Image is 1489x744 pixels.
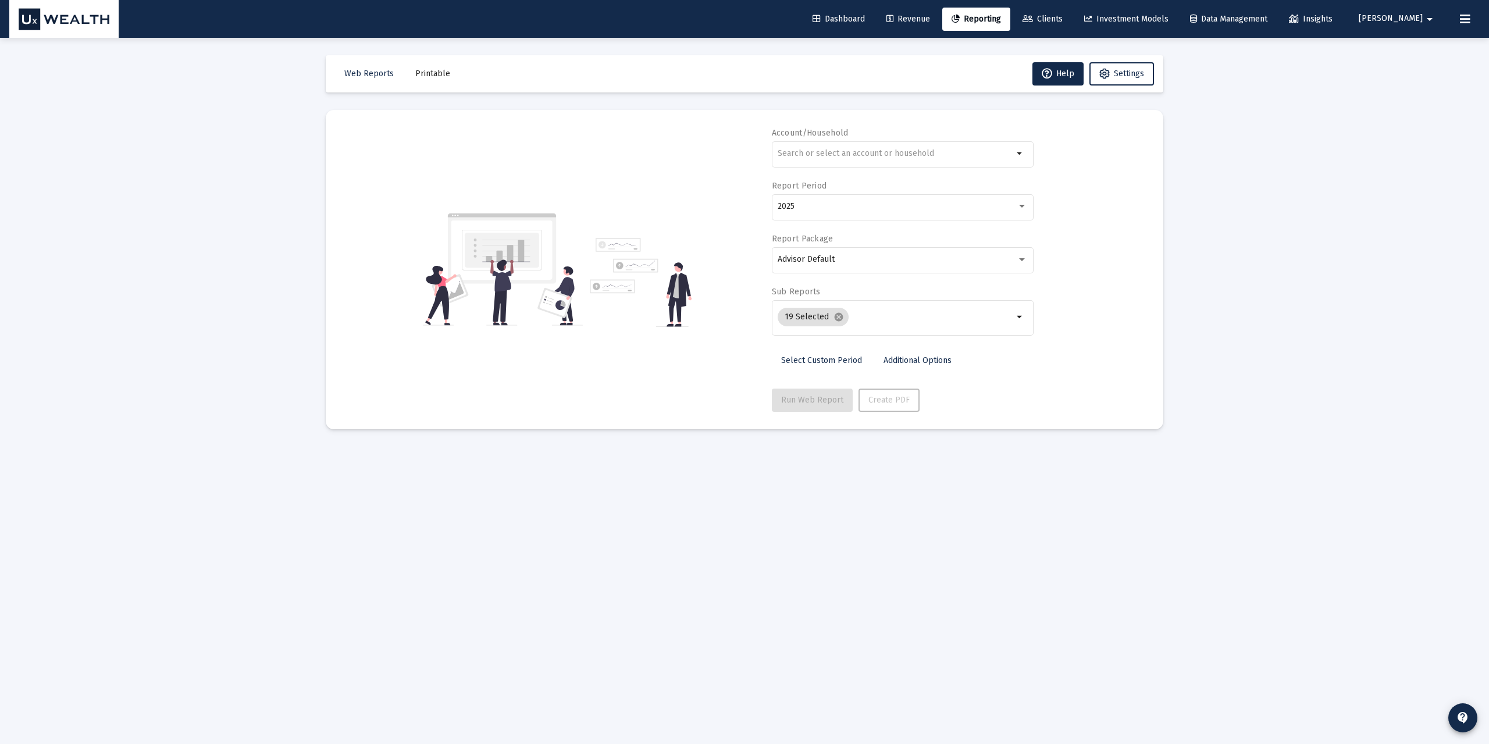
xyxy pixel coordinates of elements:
span: Additional Options [884,355,952,365]
label: Report Package [772,234,833,244]
img: Dashboard [18,8,110,31]
button: Web Reports [335,62,403,86]
button: Run Web Report [772,389,853,412]
mat-chip: 19 Selected [778,308,849,326]
button: Create PDF [859,389,920,412]
a: Clients [1013,8,1072,31]
span: Insights [1289,14,1333,24]
button: Help [1032,62,1084,86]
label: Account/Household [772,128,849,138]
span: Settings [1114,69,1144,79]
button: Printable [406,62,459,86]
span: Revenue [886,14,930,24]
span: Web Reports [344,69,394,79]
a: Investment Models [1075,8,1178,31]
span: Clients [1023,14,1063,24]
span: 2025 [778,201,795,211]
mat-icon: cancel [833,312,844,322]
span: Select Custom Period [781,355,862,365]
input: Search or select an account or household [778,149,1013,158]
img: reporting [423,212,583,327]
span: Data Management [1190,14,1267,24]
a: Revenue [877,8,939,31]
span: Investment Models [1084,14,1169,24]
mat-icon: contact_support [1456,711,1470,725]
label: Report Period [772,181,827,191]
a: Insights [1280,8,1342,31]
a: Reporting [942,8,1010,31]
span: Advisor Default [778,254,835,264]
span: Help [1042,69,1074,79]
a: Data Management [1181,8,1277,31]
span: Printable [415,69,450,79]
mat-icon: arrow_drop_down [1423,8,1437,31]
span: Dashboard [813,14,865,24]
button: Settings [1089,62,1154,86]
mat-icon: arrow_drop_down [1013,147,1027,161]
label: Sub Reports [772,287,821,297]
img: reporting-alt [590,238,692,327]
button: [PERSON_NAME] [1345,7,1451,30]
mat-chip-list: Selection [778,305,1013,329]
mat-icon: arrow_drop_down [1013,310,1027,324]
span: [PERSON_NAME] [1359,14,1423,24]
span: Run Web Report [781,395,843,405]
span: Reporting [952,14,1001,24]
span: Create PDF [868,395,910,405]
a: Dashboard [803,8,874,31]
